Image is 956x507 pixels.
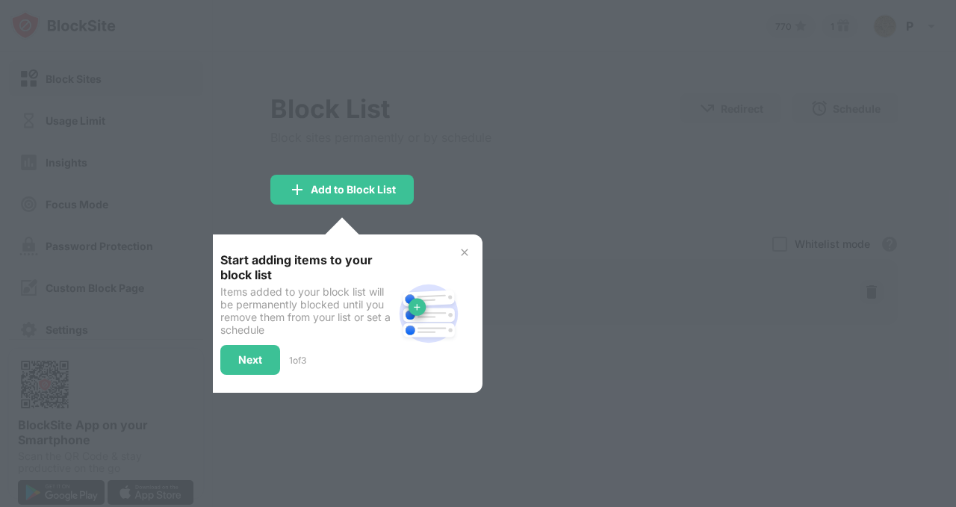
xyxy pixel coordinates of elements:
div: Items added to your block list will be permanently blocked until you remove them from your list o... [220,285,393,336]
div: Add to Block List [311,184,396,196]
div: Start adding items to your block list [220,252,393,282]
img: x-button.svg [459,246,471,258]
div: 1 of 3 [289,355,306,366]
div: Next [238,354,262,366]
img: block-site.svg [393,278,465,349]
